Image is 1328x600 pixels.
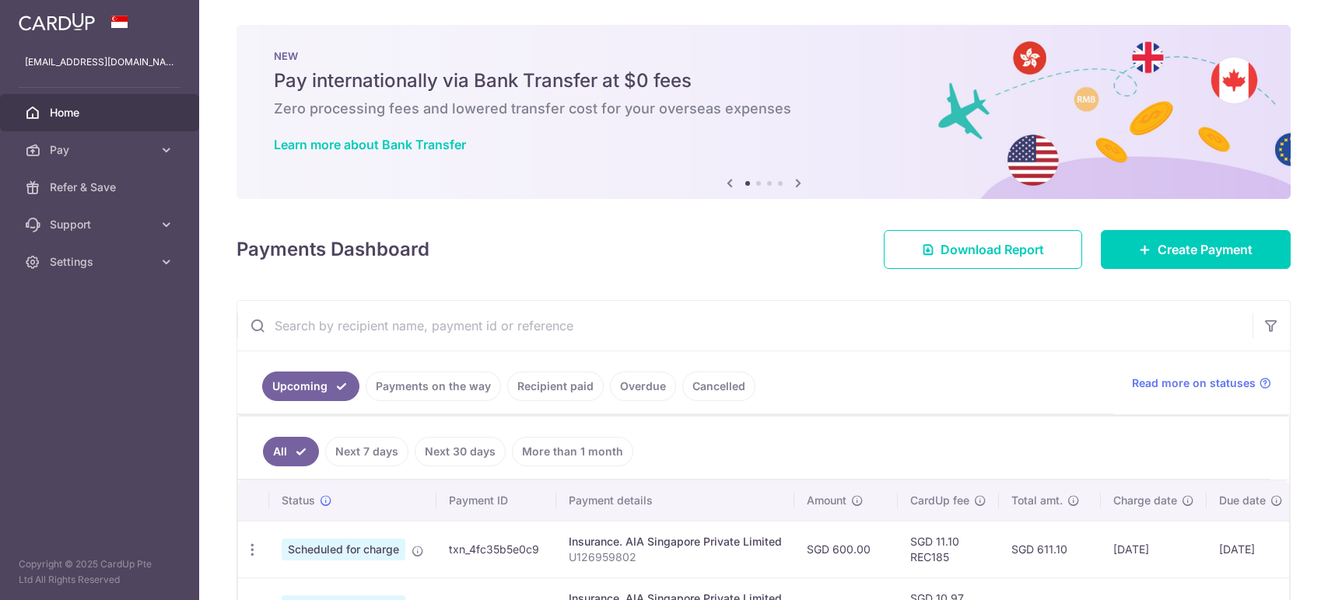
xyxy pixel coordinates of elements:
[50,142,152,158] span: Pay
[569,549,782,565] p: U126959802
[507,372,604,401] a: Recipient paid
[415,437,506,466] a: Next 30 days
[1101,521,1207,577] td: [DATE]
[1011,493,1063,508] span: Total amt.
[436,480,556,521] th: Payment ID
[274,68,1253,93] h5: Pay internationally via Bank Transfer at $0 fees
[794,521,898,577] td: SGD 600.00
[262,372,359,401] a: Upcoming
[50,105,152,120] span: Home
[50,254,152,270] span: Settings
[366,372,501,401] a: Payments on the way
[1207,521,1295,577] td: [DATE]
[325,437,408,466] a: Next 7 days
[807,493,846,508] span: Amount
[274,99,1253,118] h6: Zero processing fees and lowered transfer cost for your overseas expenses
[556,480,794,521] th: Payment details
[237,301,1253,351] input: Search by recipient name, payment id or reference
[610,372,676,401] a: Overdue
[682,372,755,401] a: Cancelled
[1132,375,1256,391] span: Read more on statuses
[50,217,152,232] span: Support
[999,521,1101,577] td: SGD 611.10
[263,437,319,466] a: All
[884,230,1082,269] a: Download Report
[898,521,999,577] td: SGD 11.10 REC185
[19,12,95,31] img: CardUp
[274,137,466,152] a: Learn more about Bank Transfer
[512,437,633,466] a: More than 1 month
[1158,240,1253,259] span: Create Payment
[1113,493,1177,508] span: Charge date
[1219,493,1266,508] span: Due date
[50,180,152,195] span: Refer & Save
[910,493,969,508] span: CardUp fee
[436,521,556,577] td: txn_4fc35b5e0c9
[1132,375,1271,391] a: Read more on statuses
[569,534,782,549] div: Insurance. AIA Singapore Private Limited
[282,493,315,508] span: Status
[237,235,429,263] h4: Payments Dashboard
[1101,230,1291,269] a: Create Payment
[941,240,1044,259] span: Download Report
[25,54,174,70] p: [EMAIL_ADDRESS][DOMAIN_NAME]
[237,25,1291,199] img: Bank transfer banner
[274,50,1253,62] p: NEW
[282,539,405,560] span: Scheduled for charge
